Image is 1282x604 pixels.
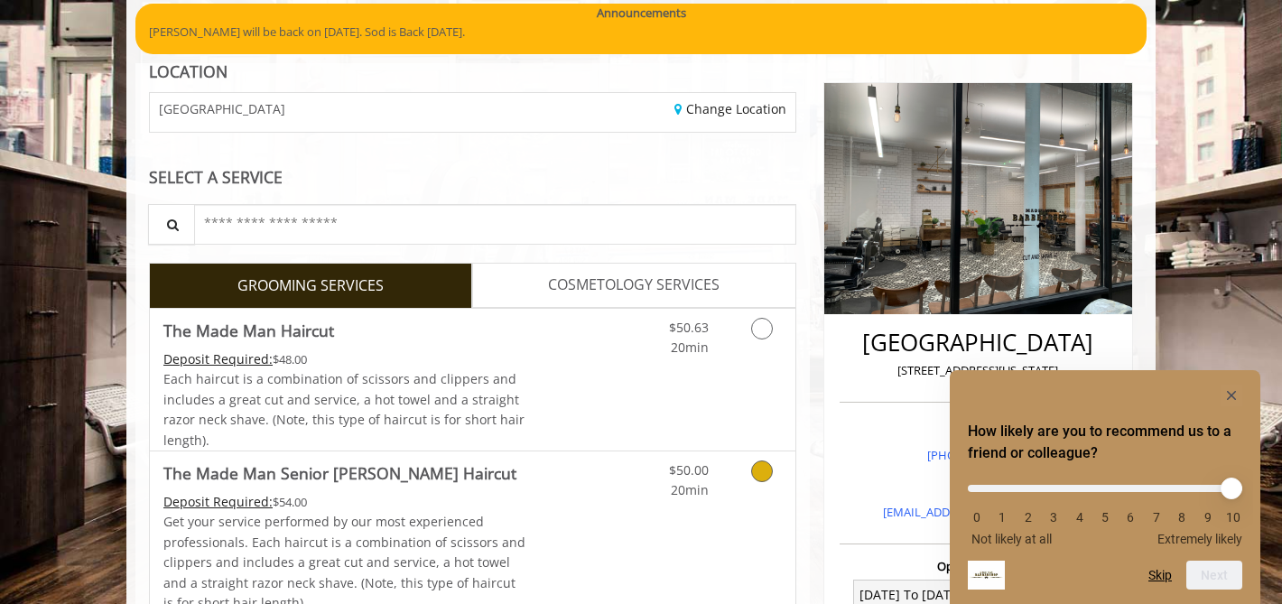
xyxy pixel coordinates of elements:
li: 6 [1121,510,1139,525]
li: 1 [993,510,1011,525]
span: $50.63 [669,319,709,336]
button: Hide survey [1221,385,1242,406]
span: COSMETOLOGY SERVICES [548,274,720,297]
span: [GEOGRAPHIC_DATA] [159,102,285,116]
li: 7 [1147,510,1166,525]
span: Extremely likely [1157,532,1242,546]
h3: Phone [844,427,1112,440]
a: [PHONE_NUMBER] [927,447,1029,463]
li: 0 [968,510,986,525]
span: Each haircut is a combination of scissors and clippers and includes a great cut and service, a ho... [163,370,525,448]
li: 5 [1096,510,1114,525]
li: 10 [1224,510,1242,525]
a: Change Location [674,100,786,117]
span: $50.00 [669,461,709,479]
h3: Email [844,478,1112,490]
span: 20min [671,481,709,498]
h3: Opening Hours [840,560,1117,572]
li: 9 [1199,510,1217,525]
span: 20min [671,339,709,356]
b: The Made Man Haircut [163,318,334,343]
h2: How likely are you to recommend us to a friend or colleague? Select an option from 0 to 10, with ... [968,421,1242,464]
button: Skip [1148,568,1172,582]
p: [PERSON_NAME] will be back on [DATE]. Sod is Back [DATE]. [149,23,1133,42]
div: $48.00 [163,349,526,369]
li: 8 [1173,510,1191,525]
b: The Made Man Senior [PERSON_NAME] Haircut [163,460,516,486]
button: Service Search [148,204,195,245]
h2: [GEOGRAPHIC_DATA] [844,330,1112,356]
li: 4 [1071,510,1089,525]
li: 3 [1045,510,1063,525]
span: Not likely at all [971,532,1052,546]
span: This service needs some Advance to be paid before we block your appointment [163,350,273,367]
b: LOCATION [149,60,228,82]
span: GROOMING SERVICES [237,274,384,298]
div: SELECT A SERVICE [149,169,796,186]
p: [STREET_ADDRESS][US_STATE] [844,361,1112,380]
div: $54.00 [163,492,526,512]
span: This service needs some Advance to be paid before we block your appointment [163,493,273,510]
div: How likely are you to recommend us to a friend or colleague? Select an option from 0 to 10, with ... [968,471,1242,546]
b: Announcements [597,4,686,23]
button: Next question [1186,561,1242,590]
a: [EMAIL_ADDRESS][DOMAIN_NAME] [883,504,1073,520]
li: 2 [1019,510,1037,525]
div: How likely are you to recommend us to a friend or colleague? Select an option from 0 to 10, with ... [968,385,1242,590]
